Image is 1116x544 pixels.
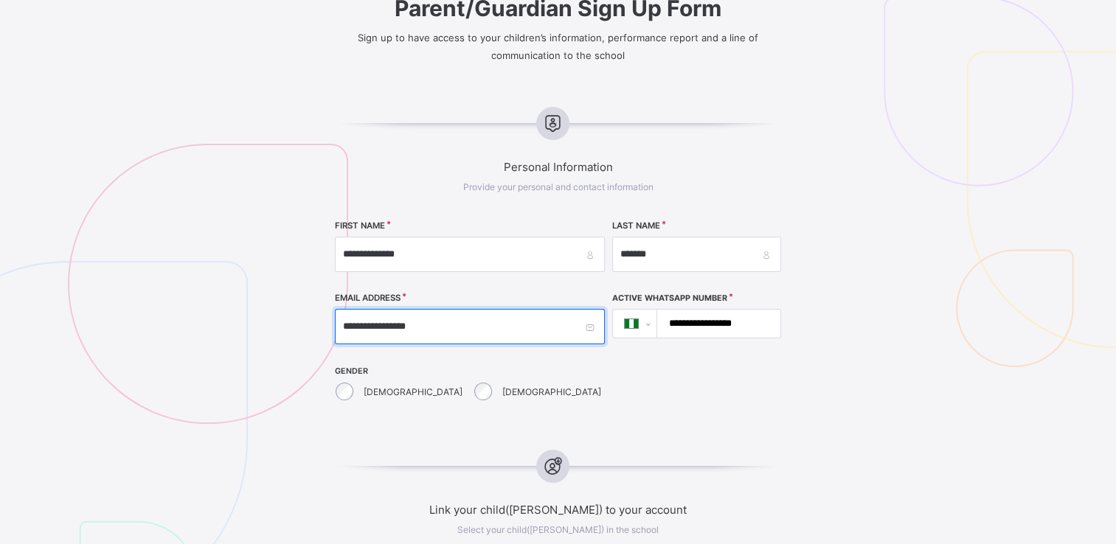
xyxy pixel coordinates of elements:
[612,220,660,231] label: LAST NAME
[364,386,462,397] label: [DEMOGRAPHIC_DATA]
[279,503,837,517] span: Link your child([PERSON_NAME]) to your account
[612,293,727,303] label: Active WhatsApp Number
[358,32,758,61] span: Sign up to have access to your children’s information, performance report and a line of communica...
[457,524,659,535] span: Select your child([PERSON_NAME]) in the school
[335,366,605,376] span: GENDER
[502,386,601,397] label: [DEMOGRAPHIC_DATA]
[335,293,401,303] label: EMAIL ADDRESS
[463,181,654,192] span: Provide your personal and contact information
[279,160,837,174] span: Personal Information
[335,220,385,231] label: FIRST NAME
